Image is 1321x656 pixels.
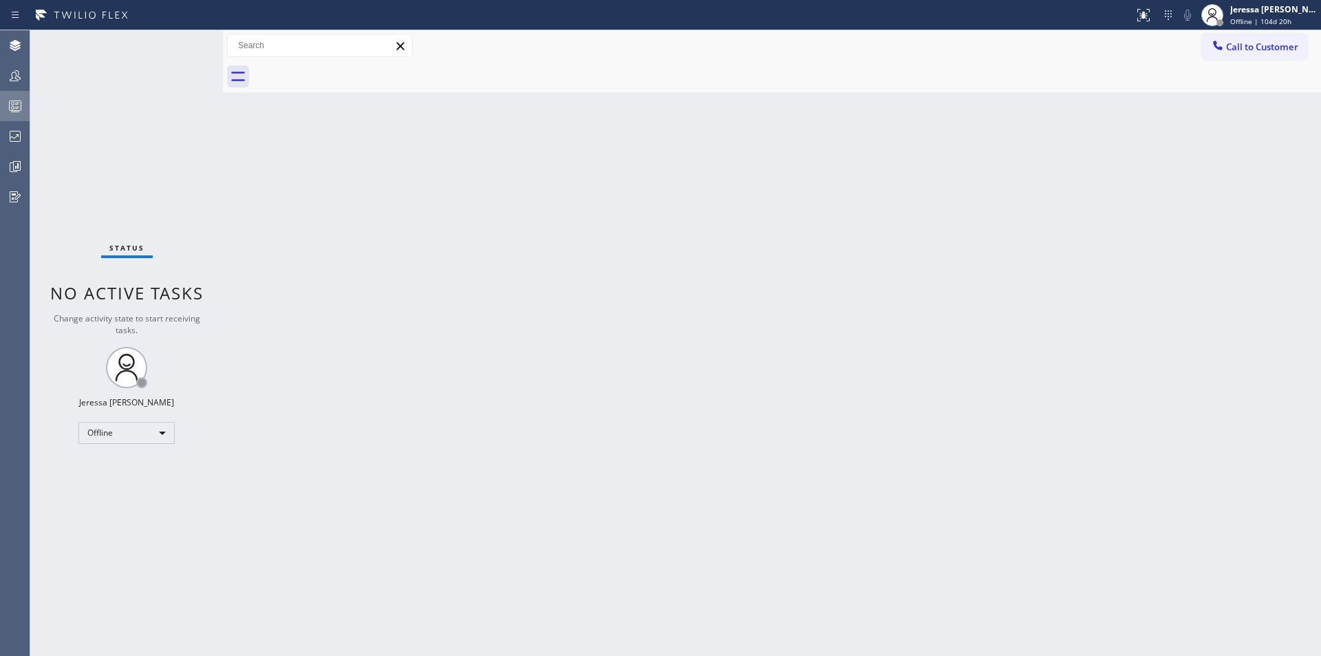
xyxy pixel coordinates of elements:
[1226,41,1298,53] span: Call to Customer
[50,282,204,304] span: No active tasks
[79,396,174,408] div: Jeressa [PERSON_NAME]
[1230,17,1291,26] span: Offline | 104d 20h
[54,313,200,336] span: Change activity state to start receiving tasks.
[109,243,144,253] span: Status
[1202,34,1307,60] button: Call to Customer
[78,422,175,444] div: Offline
[1178,6,1197,25] button: Mute
[228,34,412,56] input: Search
[1230,3,1317,15] div: Jeressa [PERSON_NAME]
